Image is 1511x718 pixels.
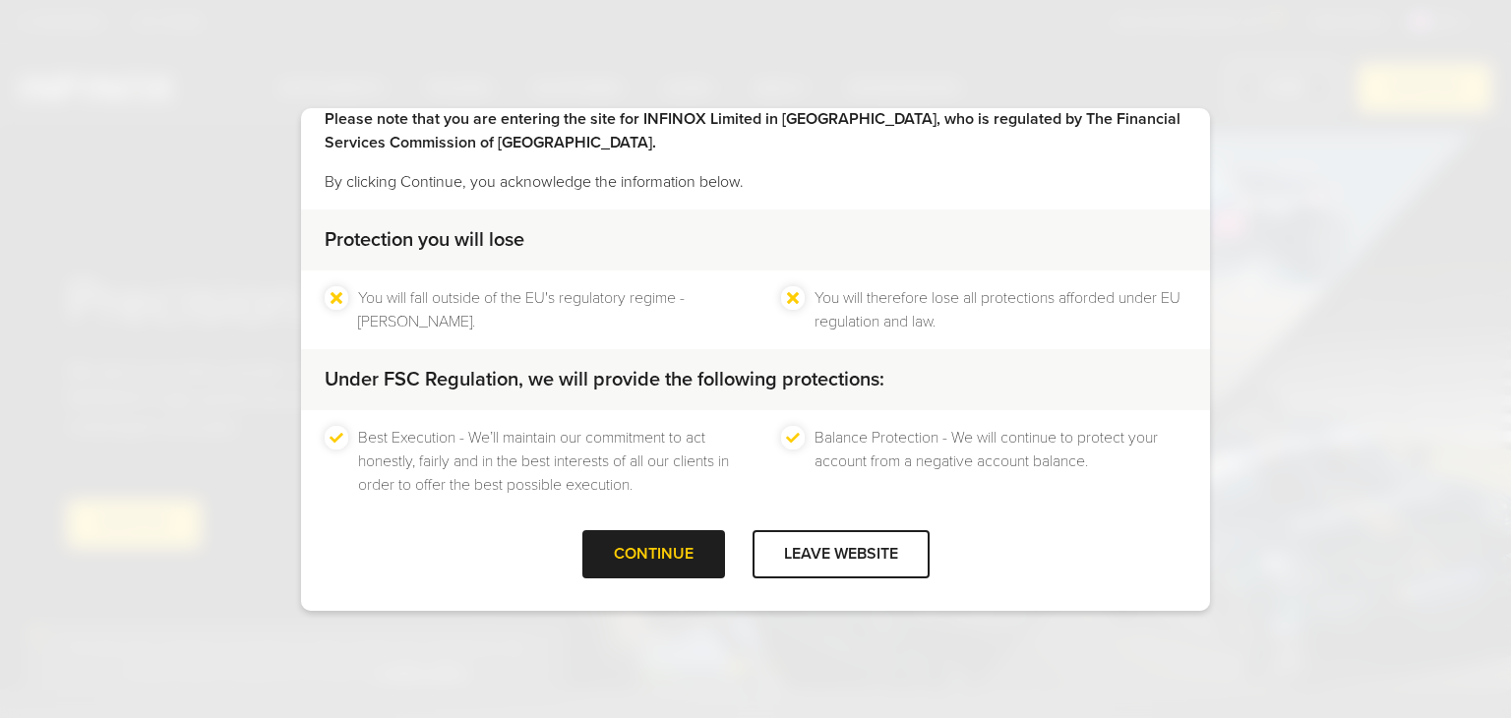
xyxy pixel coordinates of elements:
[753,530,930,578] div: LEAVE WEBSITE
[815,426,1186,497] li: Balance Protection - We will continue to protect your account from a negative account balance.
[325,170,1186,194] p: By clicking Continue, you acknowledge the information below.
[815,286,1186,333] li: You will therefore lose all protections afforded under EU regulation and law.
[358,426,730,497] li: Best Execution - We’ll maintain our commitment to act honestly, fairly and in the best interests ...
[325,368,884,391] strong: Under FSC Regulation, we will provide the following protections:
[358,286,730,333] li: You will fall outside of the EU's regulatory regime - [PERSON_NAME].
[325,228,524,252] strong: Protection you will lose
[582,530,725,578] div: CONTINUE
[325,109,1180,152] strong: Please note that you are entering the site for INFINOX Limited in [GEOGRAPHIC_DATA], who is regul...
